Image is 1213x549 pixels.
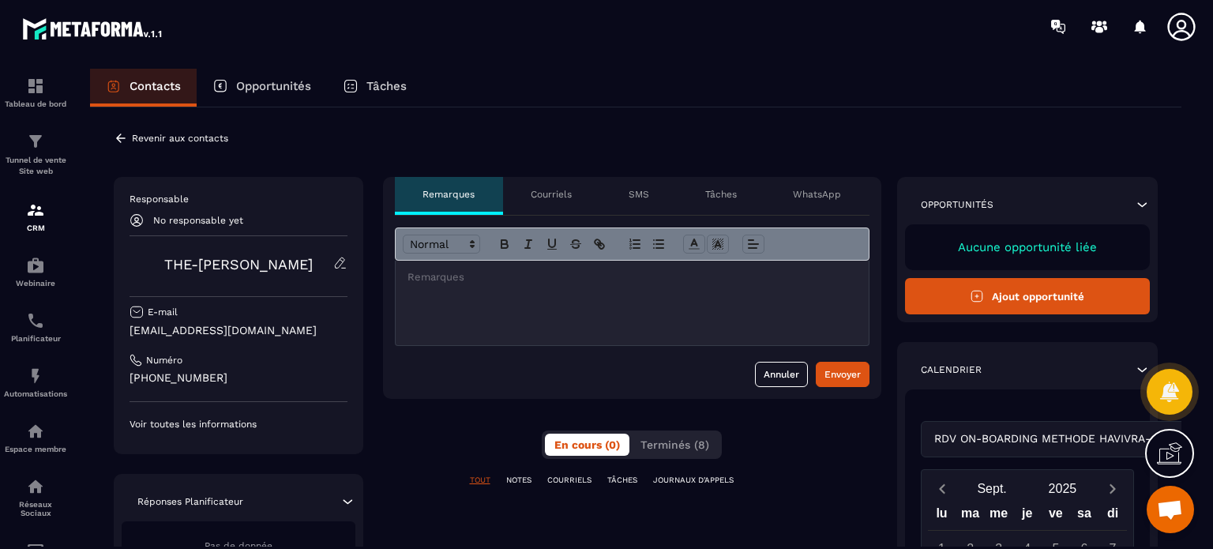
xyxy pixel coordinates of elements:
[90,69,197,107] a: Contacts
[4,445,67,453] p: Espace membre
[366,79,407,93] p: Tâches
[816,362,869,387] button: Envoyer
[26,477,45,496] img: social-network
[130,418,347,431] p: Voir toutes les informations
[22,14,164,43] img: logo
[956,502,985,530] div: ma
[705,188,737,201] p: Tâches
[4,299,67,355] a: schedulerschedulerPlanificateur
[1042,502,1070,530] div: ve
[132,133,228,144] p: Revenir aux contacts
[327,69,422,107] a: Tâches
[4,389,67,398] p: Automatisations
[793,188,841,201] p: WhatsApp
[26,256,45,275] img: automations
[26,201,45,220] img: formation
[1013,502,1042,530] div: je
[197,69,327,107] a: Opportunités
[470,475,490,486] p: TOUT
[422,188,475,201] p: Remarques
[146,354,182,367] p: Numéro
[26,132,45,151] img: formation
[130,370,347,385] p: [PHONE_NUMBER]
[985,502,1013,530] div: me
[921,240,1135,254] p: Aucune opportunité liée
[26,422,45,441] img: automations
[928,478,957,499] button: Previous month
[137,495,243,508] p: Réponses Planificateur
[957,475,1027,502] button: Open months overlay
[4,279,67,288] p: Webinaire
[1098,502,1127,530] div: di
[631,434,719,456] button: Terminés (8)
[921,198,993,211] p: Opportunités
[4,355,67,410] a: automationsautomationsAutomatisations
[4,65,67,120] a: formationformationTableau de bord
[153,215,243,226] p: No responsable yet
[4,334,67,343] p: Planificateur
[506,475,531,486] p: NOTES
[130,323,347,338] p: [EMAIL_ADDRESS][DOMAIN_NAME]
[629,188,649,201] p: SMS
[130,193,347,205] p: Responsable
[653,475,734,486] p: JOURNAUX D'APPELS
[4,500,67,517] p: Réseaux Sociaux
[1147,486,1194,533] div: Ouvrir le chat
[921,363,982,376] p: Calendrier
[1098,478,1127,499] button: Next month
[164,256,313,273] a: THE-[PERSON_NAME]
[26,77,45,96] img: formation
[554,438,620,451] span: En cours (0)
[130,79,181,93] p: Contacts
[545,434,629,456] button: En cours (0)
[547,475,591,486] p: COURRIELS
[755,362,808,387] button: Annuler
[931,431,1180,448] span: RDV ON-BOARDING METHODE HAVIVRA-copy
[236,79,311,93] p: Opportunités
[607,475,637,486] p: TÂCHES
[4,224,67,232] p: CRM
[4,465,67,529] a: social-networksocial-networkRéseaux Sociaux
[824,367,861,382] div: Envoyer
[1027,475,1098,502] button: Open years overlay
[4,100,67,108] p: Tableau de bord
[26,311,45,330] img: scheduler
[927,502,956,530] div: lu
[531,188,572,201] p: Courriels
[640,438,709,451] span: Terminés (8)
[4,155,67,177] p: Tunnel de vente Site web
[4,189,67,244] a: formationformationCRM
[26,367,45,385] img: automations
[4,410,67,465] a: automationsautomationsEspace membre
[4,120,67,189] a: formationformationTunnel de vente Site web
[1070,502,1098,530] div: sa
[4,244,67,299] a: automationsautomationsWebinaire
[148,306,178,318] p: E-mail
[905,278,1151,314] button: Ajout opportunité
